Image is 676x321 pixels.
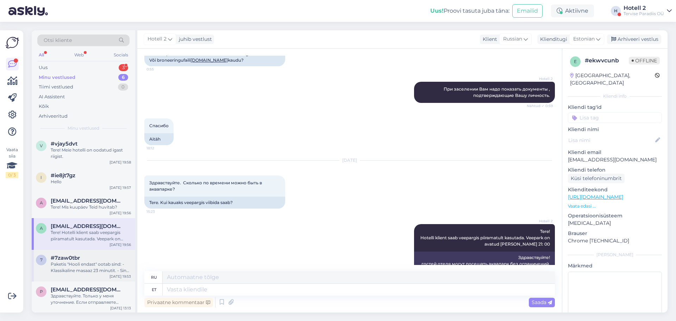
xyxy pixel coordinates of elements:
[532,299,552,305] span: Saada
[629,57,660,64] span: Offline
[146,67,173,72] span: 0:55
[148,35,167,43] span: Hotell 2
[51,204,131,210] div: Tere! Mis kuupäev Teid huvitab?
[568,262,662,270] p: Märkmed
[526,76,553,81] span: Hotell 2
[611,6,621,16] div: H
[109,274,131,279] div: [DATE] 19:53
[430,7,509,15] div: Proovi tasuta juba täna:
[570,72,655,87] div: [GEOGRAPHIC_DATA], [GEOGRAPHIC_DATA]
[573,35,595,43] span: Estonian
[39,74,75,81] div: Minu vestlused
[144,157,555,163] div: [DATE]
[146,146,173,151] span: 18:12
[6,172,18,178] div: 0 / 3
[118,74,128,81] div: 6
[68,125,99,131] span: Minu vestlused
[40,257,43,263] span: 7
[624,5,664,11] div: Hotell 2
[144,48,285,66] div: Kas ma pean saabudes dokumenti esitama registreerimisel? Või broneeringufaili kaudu?
[568,104,662,111] p: Kliendi tag'id
[551,5,594,17] div: Aktiivne
[51,293,131,305] div: Здравствуйте. Только у меня уточнение. Если отправляете Омнивой, то по адресу: Linnamäe Maxima XX...
[568,220,662,227] p: [MEDICAL_DATA]
[568,149,662,156] p: Kliendi email
[480,36,497,43] div: Klient
[146,209,173,214] span: 15:23
[109,210,131,216] div: [DATE] 19:56
[51,255,80,261] span: #7zaw0tbr
[414,252,555,276] div: Здравствуйте! гостей отеля могут посещать аквапарк без ограничений. [GEOGRAPHIC_DATA] открыт до 2...
[110,305,131,311] div: [DATE] 13:13
[568,93,662,99] div: Kliendi info
[118,84,128,91] div: 0
[37,50,45,60] div: All
[190,57,228,63] a: [DOMAIN_NAME]
[585,56,629,65] div: # ekwvcunb
[568,126,662,133] p: Kliendi nimi
[39,64,48,71] div: Uus
[73,50,85,60] div: Web
[624,5,672,17] a: Hotell 2Tervise Paradiis OÜ
[39,113,68,120] div: Arhiveeritud
[568,230,662,237] p: Brauser
[39,103,49,110] div: Kõik
[144,133,174,145] div: Aitäh
[40,200,43,205] span: a
[568,194,623,200] a: [URL][DOMAIN_NAME]
[151,271,157,283] div: ru
[144,197,285,209] div: Tere. Kui kauaks veepargis viibida saab?
[51,179,131,185] div: Hello
[112,50,130,60] div: Socials
[39,93,65,100] div: AI Assistent
[176,36,212,43] div: juhib vestlust
[44,37,72,44] span: Otsi kliente
[568,166,662,174] p: Kliendi telefon
[51,286,124,293] span: plejada@list.ru
[6,36,19,49] img: Askly Logo
[574,59,577,64] span: e
[109,160,131,165] div: [DATE] 19:58
[40,143,43,148] span: v
[51,261,131,274] div: Paketis "Hooli endast" ootab sind: - Klassikaline masaaz 23 minutit. - Sinu enda valikul hoolitsu...
[40,226,43,231] span: a
[568,203,662,209] p: Vaata edasi ...
[568,112,662,123] input: Lisa tag
[149,123,169,128] span: Спасибо
[568,237,662,245] p: Chrome [TECHNICAL_ID]
[568,212,662,220] p: Operatsioonisüsteem
[430,7,444,14] b: Uus!
[526,103,553,109] span: Nähtud ✓ 0:59
[503,35,522,43] span: Russian
[568,174,625,183] div: Küsi telefoninumbrit
[568,136,654,144] input: Lisa nimi
[51,229,131,242] div: Tere! Hotelli klient saab veepargis piiramatult kasutada. Veepark on avatud [PERSON_NAME] 21: 00
[444,86,551,98] span: При заселении Вам надо показать документы , подтверждающие Вашу личность.
[624,11,664,17] div: Tervise Paradiis OÜ
[144,298,213,307] div: Privaatne kommentaar
[109,185,131,190] div: [DATE] 19:57
[568,156,662,163] p: [EMAIL_ADDRESS][DOMAIN_NAME]
[109,242,131,247] div: [DATE] 19:56
[152,284,156,296] div: et
[51,172,75,179] span: #ie8jt7gz
[51,198,124,204] span: arianabutko56@gmail.com
[51,141,77,147] span: #vjay5dvt
[420,229,551,247] span: Tere! Hotelli klient saab veepargis piiramatult kasutada. Veepark on avatud [PERSON_NAME] 21: 00
[526,218,553,224] span: Hotell 2
[51,147,131,160] div: Tere! Meie hotelli on oodatud igast riigist.
[568,252,662,258] div: [PERSON_NAME]
[6,147,18,178] div: Vaata siia
[40,289,43,294] span: p
[512,4,543,18] button: Emailid
[149,180,263,192] span: Здравствуйте. Сколько по времени можно быть в аквапарке?
[40,175,42,180] span: i
[119,64,128,71] div: 3
[39,84,73,91] div: Tiimi vestlused
[51,223,124,229] span: annaku2424@gmail.com
[607,35,661,44] div: Arhiveeri vestlus
[568,186,662,193] p: Klienditeekond
[537,36,567,43] div: Klienditugi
